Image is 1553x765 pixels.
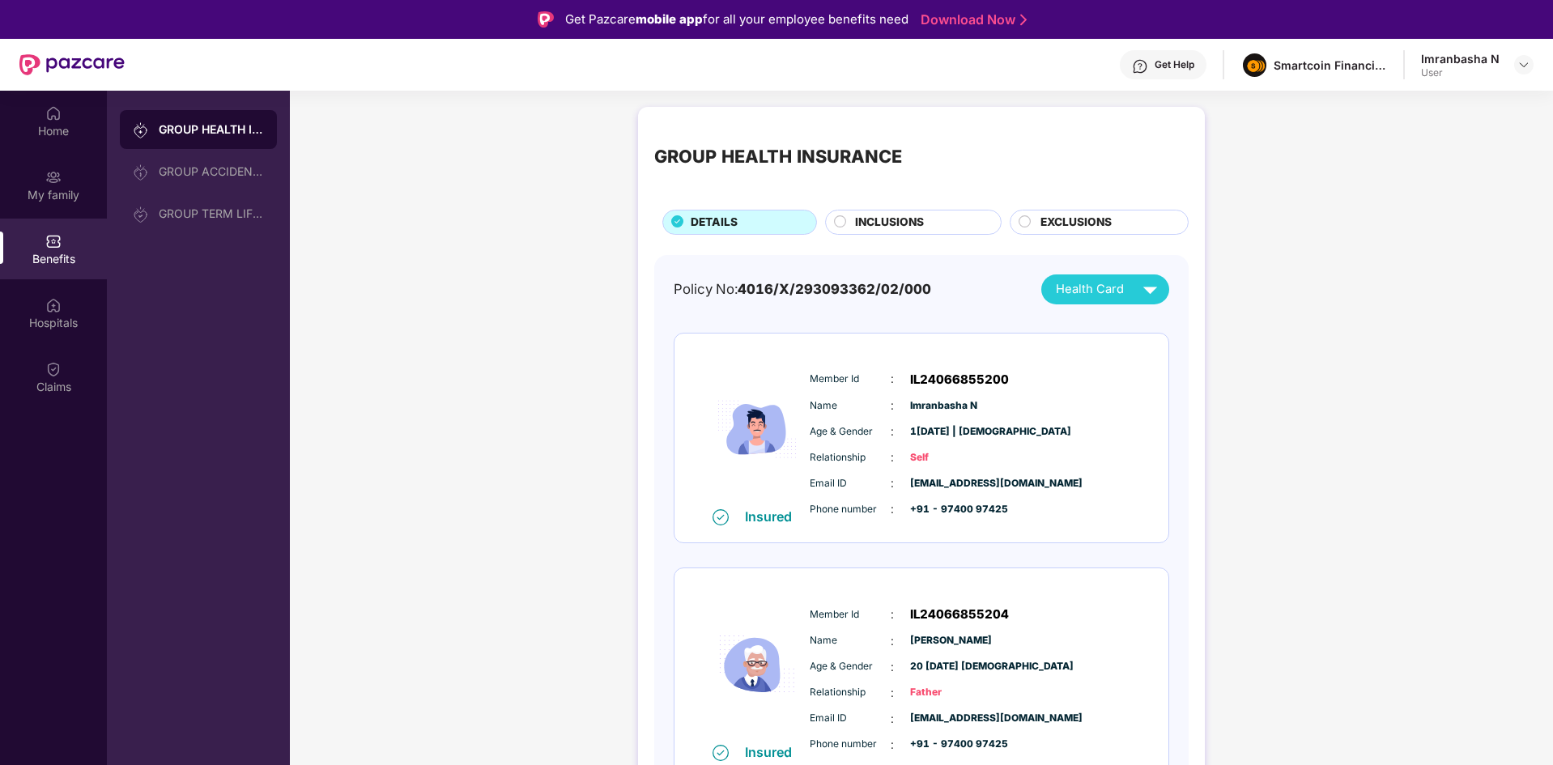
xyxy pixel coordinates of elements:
[891,370,894,388] span: :
[910,370,1009,389] span: IL24066855200
[891,397,894,414] span: :
[810,685,891,700] span: Relationship
[910,424,991,440] span: 1[DATE] | [DEMOGRAPHIC_DATA]
[45,297,62,313] img: svg+xml;base64,PHN2ZyBpZD0iSG9zcGl0YWxzIiB4bWxucz0iaHR0cDovL3d3dy53My5vcmcvMjAwMC9zdmciIHdpZHRoPS...
[745,744,802,760] div: Insured
[810,398,891,414] span: Name
[1421,66,1500,79] div: User
[691,214,738,232] span: DETAILS
[45,361,62,377] img: svg+xml;base64,PHN2ZyBpZD0iQ2xhaW0iIHhtbG5zPSJodHRwOi8vd3d3LnczLm9yZy8yMDAwL3N2ZyIgd2lkdGg9IjIwIi...
[1056,280,1124,299] span: Health Card
[910,450,991,465] span: Self
[45,105,62,121] img: svg+xml;base64,PHN2ZyBpZD0iSG9tZSIgeG1sbnM9Imh0dHA6Ly93d3cudzMub3JnLzIwMDAvc3ZnIiB3aWR0aD0iMjAiIG...
[713,509,729,525] img: svg+xml;base64,PHN2ZyB4bWxucz0iaHR0cDovL3d3dy53My5vcmcvMjAwMC9zdmciIHdpZHRoPSIxNiIgaGVpZ2h0PSIxNi...
[636,11,703,27] strong: mobile app
[133,164,149,181] img: svg+xml;base64,PHN2ZyB3aWR0aD0iMjAiIGhlaWdodD0iMjAiIHZpZXdCb3g9IjAgMCAyMCAyMCIgZmlsbD0ibm9uZSIgeG...
[1274,57,1387,73] div: Smartcoin Financials Private Limited
[1517,58,1530,71] img: svg+xml;base64,PHN2ZyBpZD0iRHJvcGRvd24tMzJ4MzIiIHhtbG5zPSJodHRwOi8vd3d3LnczLm9yZy8yMDAwL3N2ZyIgd2...
[910,659,991,674] span: 20 [DATE] [DEMOGRAPHIC_DATA]
[159,121,264,138] div: GROUP HEALTH INSURANCE
[1155,58,1194,71] div: Get Help
[810,372,891,387] span: Member Id
[1421,51,1500,66] div: Imranbasha N
[810,711,891,726] span: Email ID
[910,737,991,752] span: +91 - 97400 97425
[133,206,149,223] img: svg+xml;base64,PHN2ZyB3aWR0aD0iMjAiIGhlaWdodD0iMjAiIHZpZXdCb3g9IjAgMCAyMCAyMCIgZmlsbD0ibm9uZSIgeG...
[910,502,991,517] span: +91 - 97400 97425
[133,122,149,138] img: svg+xml;base64,PHN2ZyB3aWR0aD0iMjAiIGhlaWdodD0iMjAiIHZpZXdCb3g9IjAgMCAyMCAyMCIgZmlsbD0ibm9uZSIgeG...
[810,450,891,465] span: Relationship
[921,11,1022,28] a: Download Now
[654,142,902,170] div: GROUP HEALTH INSURANCE
[891,710,894,728] span: :
[891,606,894,623] span: :
[1136,275,1164,304] img: svg+xml;base64,PHN2ZyB4bWxucz0iaHR0cDovL3d3dy53My5vcmcvMjAwMC9zdmciIHZpZXdCb3g9IjAgMCAyNCAyNCIgd2...
[1041,274,1169,304] button: Health Card
[910,476,991,491] span: [EMAIL_ADDRESS][DOMAIN_NAME]
[674,278,931,300] div: Policy No:
[891,474,894,492] span: :
[810,607,891,623] span: Member Id
[708,351,806,508] img: icon
[1132,58,1148,74] img: svg+xml;base64,PHN2ZyBpZD0iSGVscC0zMngzMiIgeG1sbnM9Imh0dHA6Ly93d3cudzMub3JnLzIwMDAvc3ZnIiB3aWR0aD...
[891,736,894,754] span: :
[891,423,894,440] span: :
[1243,53,1266,77] img: image%20(1).png
[810,659,891,674] span: Age & Gender
[891,658,894,676] span: :
[910,605,1009,624] span: IL24066855204
[810,633,891,648] span: Name
[738,281,931,297] span: 4016/X/293093362/02/000
[159,207,264,220] div: GROUP TERM LIFE INSURANCE
[910,711,991,726] span: [EMAIL_ADDRESS][DOMAIN_NAME]
[45,233,62,249] img: svg+xml;base64,PHN2ZyBpZD0iQmVuZWZpdHMiIHhtbG5zPSJodHRwOi8vd3d3LnczLm9yZy8yMDAwL3N2ZyIgd2lkdGg9Ij...
[891,500,894,518] span: :
[538,11,554,28] img: Logo
[810,737,891,752] span: Phone number
[708,585,806,743] img: icon
[910,633,991,648] span: [PERSON_NAME]
[745,508,802,525] div: Insured
[159,165,264,178] div: GROUP ACCIDENTAL INSURANCE
[45,169,62,185] img: svg+xml;base64,PHN2ZyB3aWR0aD0iMjAiIGhlaWdodD0iMjAiIHZpZXdCb3g9IjAgMCAyMCAyMCIgZmlsbD0ibm9uZSIgeG...
[910,685,991,700] span: Father
[19,54,125,75] img: New Pazcare Logo
[891,632,894,650] span: :
[810,424,891,440] span: Age & Gender
[910,398,991,414] span: Imranbasha N
[891,448,894,466] span: :
[810,476,891,491] span: Email ID
[1020,11,1027,28] img: Stroke
[1040,214,1112,232] span: EXCLUSIONS
[713,745,729,761] img: svg+xml;base64,PHN2ZyB4bWxucz0iaHR0cDovL3d3dy53My5vcmcvMjAwMC9zdmciIHdpZHRoPSIxNiIgaGVpZ2h0PSIxNi...
[565,10,908,29] div: Get Pazcare for all your employee benefits need
[891,684,894,702] span: :
[855,214,924,232] span: INCLUSIONS
[810,502,891,517] span: Phone number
